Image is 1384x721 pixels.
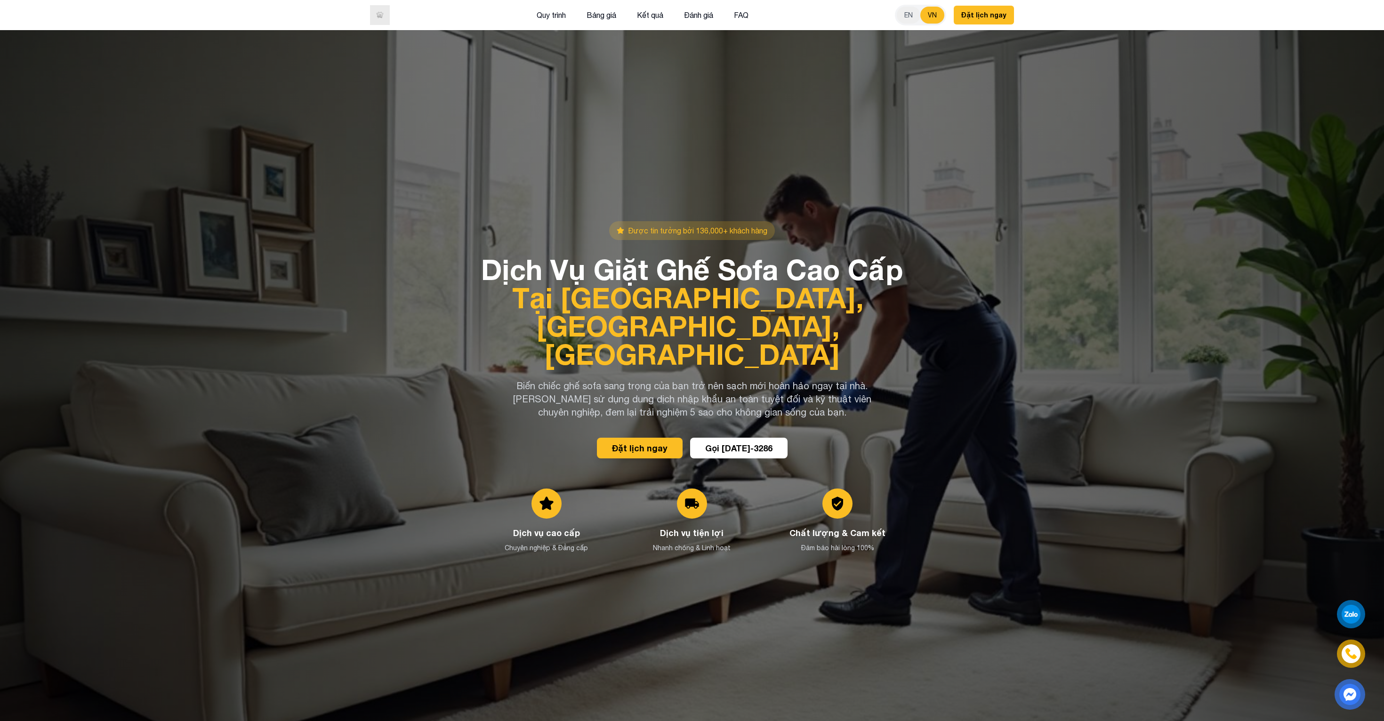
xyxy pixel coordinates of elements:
p: Đảm bảo hài lòng 100% [772,543,903,553]
img: phone-icon [1344,647,1358,660]
button: VN [920,7,944,24]
h3: Chất lượng & Cam kết [772,526,903,539]
h3: Dịch vụ tiện lợi [627,526,757,539]
h1: Dịch Vụ Giặt Ghế Sofa Cao Cấp [481,255,903,368]
a: phone-icon [1338,641,1364,666]
button: EN [897,7,920,24]
button: Kết quả [634,9,666,21]
button: Bảng giá [584,9,619,21]
button: Gọi [DATE]-3286 [690,438,788,458]
button: Quy trình [534,9,569,21]
p: Nhanh chóng & Linh hoạt [627,543,757,553]
p: Chuyên nghiệp & Đẳng cấp [481,543,612,553]
button: Đánh giá [681,9,716,21]
span: Tại [GEOGRAPHIC_DATA], [GEOGRAPHIC_DATA], [GEOGRAPHIC_DATA] [481,283,903,368]
button: Đặt lịch ngay [597,438,683,458]
h3: Dịch vụ cao cấp [481,526,612,539]
p: Biến chiếc ghế sofa sang trọng của bạn trở nên sạch mới hoàn hảo ngay tại nhà. [PERSON_NAME] sử d... [511,379,873,419]
button: FAQ [731,9,751,21]
button: Đặt lịch ngay [954,6,1014,24]
span: Được tin tưởng bởi 136,000+ khách hàng [628,225,767,236]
